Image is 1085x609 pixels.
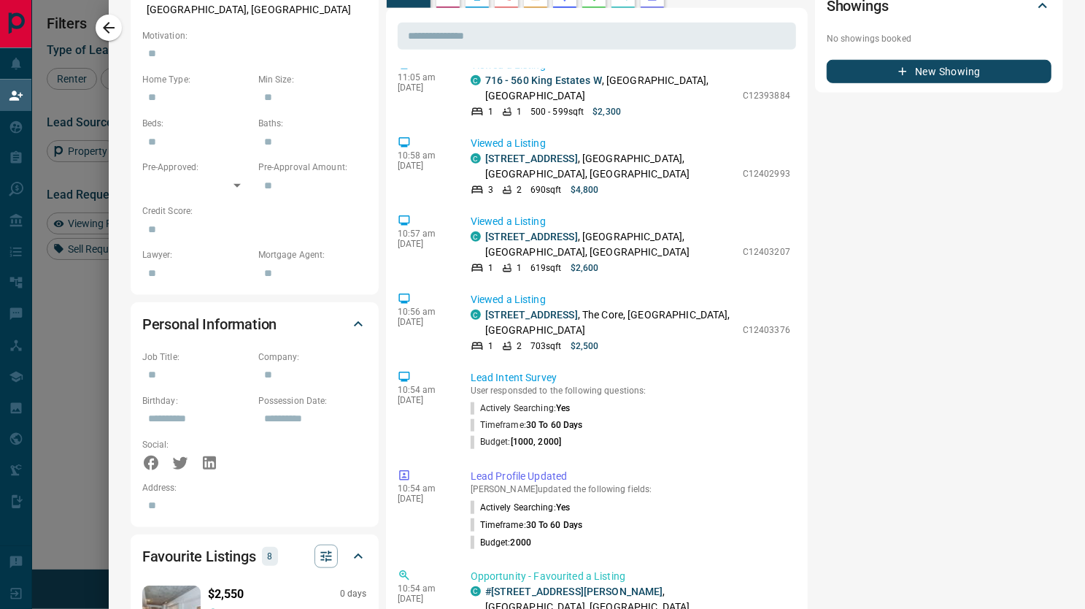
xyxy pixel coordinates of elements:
p: Home Type: [142,73,251,86]
p: C12393884 [743,89,790,102]
p: Pre-Approved: [142,161,251,174]
p: 1 [488,261,493,275]
p: 619 sqft [530,261,562,275]
p: 10:56 am [398,307,449,317]
p: Viewed a Listing [471,214,790,229]
p: 703 sqft [530,340,562,353]
p: 10:54 am [398,483,449,494]
p: Address: [142,481,367,494]
button: New Showing [827,60,1051,83]
p: , [GEOGRAPHIC_DATA], [GEOGRAPHIC_DATA] [485,73,735,104]
p: Credit Score: [142,204,367,218]
p: 8 [266,548,274,564]
p: 1 [517,261,522,275]
p: User responsded to the following questions: [471,386,790,396]
p: Lead Profile Updated [471,469,790,484]
p: 3 [488,183,493,196]
div: condos.ca [471,310,481,320]
p: 690 sqft [530,183,562,196]
p: 2 [517,183,522,196]
p: 10:54 am [398,385,449,395]
p: Baths: [258,117,367,130]
span: 30 to 60 days [526,520,582,530]
span: Yes [556,403,570,413]
div: condos.ca [471,153,481,164]
span: 2000 [511,537,531,548]
div: Favourite Listings8 [142,539,367,574]
span: 30 to 60 days [526,420,583,430]
p: Viewed a Listing [471,136,790,151]
p: C12402993 [743,167,790,180]
p: Min Size: [258,73,367,86]
p: Lawyer: [142,248,251,261]
p: $2,500 [571,340,599,353]
p: Timeframe : [471,518,583,532]
p: 1 [517,105,522,118]
div: condos.ca [471,586,481,597]
a: [STREET_ADDRESS] [485,309,578,321]
p: , [GEOGRAPHIC_DATA], [GEOGRAPHIC_DATA], [GEOGRAPHIC_DATA] [485,151,735,182]
span: [1000, 2000] [511,437,562,447]
p: Budget : [471,536,531,549]
p: actively searching : [471,402,571,415]
p: Beds: [142,117,251,130]
p: Motivation: [142,29,367,42]
div: Personal Information [142,307,367,342]
p: [DATE] [398,161,449,171]
p: 0 days [340,588,367,600]
a: #[STREET_ADDRESS][PERSON_NAME] [485,586,663,597]
p: , The Core, [GEOGRAPHIC_DATA], [GEOGRAPHIC_DATA] [485,307,735,338]
p: $4,800 [571,183,599,196]
p: 10:54 am [398,583,449,594]
div: condos.ca [471,75,481,85]
a: 716 - 560 King Estates W [485,74,602,86]
p: No showings booked [827,32,1051,45]
p: Possession Date: [258,394,367,407]
p: Opportunity - Favourited a Listing [471,569,790,584]
a: [STREET_ADDRESS] [485,153,578,164]
p: [DATE] [398,594,449,604]
p: Job Title: [142,351,251,364]
a: [STREET_ADDRESS] [485,231,578,242]
p: Birthday: [142,394,251,407]
p: [DATE] [398,239,449,249]
p: 1 [488,340,493,353]
p: timeframe : [471,419,583,432]
h2: Favourite Listings [142,545,256,568]
p: 2 [517,340,522,353]
p: [DATE] [398,317,449,327]
p: 1 [488,105,493,118]
div: condos.ca [471,231,481,242]
p: $2,600 [571,261,599,275]
p: Social: [142,438,251,451]
p: Company: [258,351,367,364]
p: Viewed a Listing [471,292,790,307]
p: Lead Intent Survey [471,370,790,386]
p: budget : [471,436,561,448]
p: Mortgage Agent: [258,248,367,261]
p: 500 - 599 sqft [530,105,584,118]
p: [DATE] [398,395,449,405]
p: , [GEOGRAPHIC_DATA], [GEOGRAPHIC_DATA], [GEOGRAPHIC_DATA] [485,229,735,260]
p: $2,300 [592,105,621,118]
p: Pre-Approval Amount: [258,161,367,174]
span: Yes [556,502,570,513]
p: 10:57 am [398,229,449,239]
h2: Personal Information [142,313,277,336]
p: $2,550 [208,586,244,603]
p: C12403207 [743,245,790,258]
p: 11:05 am [398,72,449,83]
p: [PERSON_NAME] updated the following fields: [471,484,790,494]
p: [DATE] [398,83,449,93]
p: [DATE] [398,494,449,504]
p: 10:58 am [398,150,449,161]
p: Actively Searching : [471,501,571,514]
p: C12403376 [743,323,790,337]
